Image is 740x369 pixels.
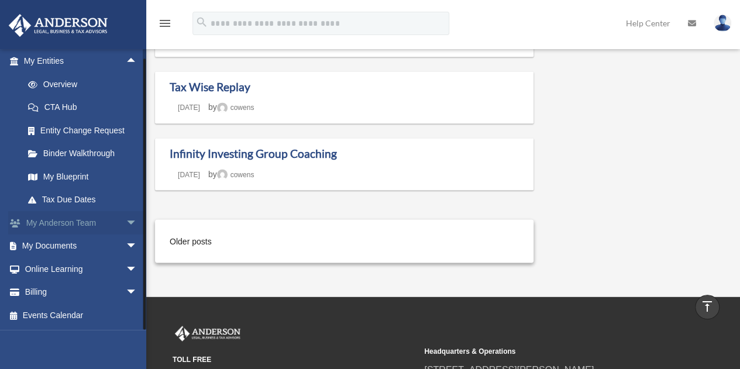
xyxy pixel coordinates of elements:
span: by [208,102,254,112]
span: arrow_drop_up [126,50,149,74]
span: arrow_drop_down [126,281,149,305]
a: Online Learningarrow_drop_down [8,257,155,281]
i: menu [158,16,172,30]
a: [DATE] [170,104,208,112]
a: Tax Wise Replay [170,80,250,94]
a: Overview [16,73,155,96]
a: vertical_align_top [695,295,720,319]
span: arrow_drop_down [126,211,149,235]
a: My Anderson Teamarrow_drop_down [8,211,155,234]
small: Headquarters & Operations [424,345,667,357]
img: Anderson Advisors Platinum Portal [173,326,243,341]
a: cowens [217,170,254,178]
span: by [208,169,254,178]
a: My Documentsarrow_drop_down [8,234,155,258]
a: Binder Walkthrough [16,142,155,165]
a: My Blueprint [16,165,155,188]
span: arrow_drop_down [126,257,149,281]
small: TOLL FREE [173,353,416,365]
a: My Entitiesarrow_drop_up [8,50,155,73]
nav: Posts [155,205,534,267]
a: Older posts [170,234,326,249]
a: [DATE] [170,170,208,178]
a: Events Calendar [8,304,155,327]
a: CTA Hub [16,96,155,119]
a: menu [158,20,172,30]
img: Anderson Advisors Platinum Portal [5,14,111,37]
a: Entity Change Request [16,119,155,142]
a: cowens [217,104,254,112]
img: User Pic [714,15,731,32]
a: Billingarrow_drop_down [8,281,155,304]
i: search [195,16,208,29]
i: vertical_align_top [700,299,714,313]
span: arrow_drop_down [126,234,149,258]
a: Tax Due Dates [16,188,155,212]
a: Infinity Investing Group Coaching [170,147,337,160]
